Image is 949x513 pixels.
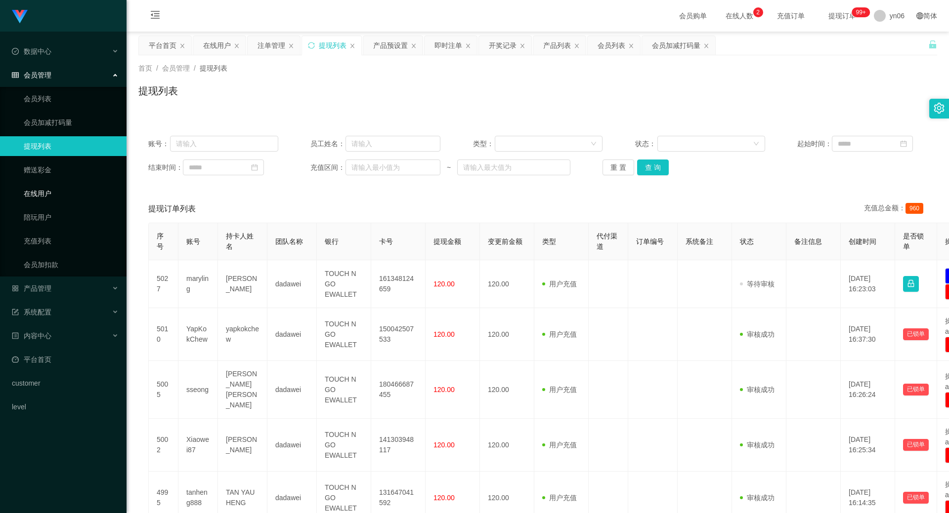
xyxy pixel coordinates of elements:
td: YapKokChew [178,308,218,361]
i: 图标: close [465,43,471,49]
span: 卡号 [379,237,393,245]
td: 5005 [149,361,178,419]
td: 150042507533 [371,308,426,361]
td: 141303948117 [371,419,426,472]
a: 会员列表 [24,89,119,109]
i: 图标: close [574,43,580,49]
span: 持卡人姓名 [226,232,254,250]
i: 图标: close [288,43,294,49]
i: 图标: profile [12,332,19,339]
span: 是否锁单 [903,232,924,250]
i: 图标: close [519,43,525,49]
span: 系统备注 [686,237,713,245]
i: 图标: close [703,43,709,49]
span: 审核成功 [740,330,775,338]
sup: 2 [753,7,763,17]
span: 类型 [542,237,556,245]
td: [DATE] 16:25:34 [841,419,895,472]
img: logo.9652507e.png [12,10,28,24]
button: 图标: lock [903,276,919,292]
div: 会员加减打码量 [652,36,700,55]
td: dadawei [267,260,317,308]
td: [DATE] 16:37:30 [841,308,895,361]
i: 图标: appstore-o [12,285,19,292]
td: dadawei [267,419,317,472]
span: 在线人数 [721,12,758,19]
span: 用户充值 [542,280,577,288]
span: 备注信息 [794,237,822,245]
div: 平台首页 [149,36,176,55]
input: 请输入 [170,136,278,152]
span: 账号 [186,237,200,245]
td: maryling [178,260,218,308]
div: 注单管理 [258,36,285,55]
span: 数据中心 [12,47,51,55]
input: 请输入最大值为 [457,159,570,175]
span: 960 [906,203,923,214]
td: 5002 [149,419,178,472]
span: / [156,64,158,72]
input: 请输入 [345,136,440,152]
i: 图标: calendar [900,140,907,147]
i: 图标: close [349,43,355,49]
span: 状态 [740,237,754,245]
td: 5027 [149,260,178,308]
div: 在线用户 [203,36,231,55]
a: customer [12,373,119,393]
span: 提现列表 [200,64,227,72]
span: 等待审核 [740,280,775,288]
span: 内容中心 [12,332,51,340]
i: 图标: setting [934,103,945,114]
span: 120.00 [433,441,455,449]
span: 用户充值 [542,494,577,502]
span: 创建时间 [849,237,876,245]
span: 充值区间： [310,162,345,173]
div: 产品列表 [543,36,571,55]
a: level [12,397,119,417]
span: 提现订单 [823,12,861,19]
p: 2 [756,7,760,17]
a: 在线用户 [24,184,119,203]
td: [PERSON_NAME] [218,260,267,308]
div: 充值总金额： [864,203,927,215]
td: [PERSON_NAME] [218,419,267,472]
span: 订单编号 [636,237,664,245]
a: 会员加减打码量 [24,113,119,132]
button: 查 询 [637,159,669,175]
i: 图标: close [234,43,240,49]
td: dadawei [267,308,317,361]
button: 已锁单 [903,328,929,340]
span: 充值订单 [772,12,810,19]
td: sseong [178,361,218,419]
td: 120.00 [480,260,534,308]
button: 已锁单 [903,439,929,451]
td: 161348124659 [371,260,426,308]
a: 赠送彩金 [24,160,119,180]
span: 审核成功 [740,386,775,394]
sup: 327 [852,7,869,17]
a: 会员加扣款 [24,255,119,275]
i: 图标: close [411,43,417,49]
td: yapkokchew [218,308,267,361]
td: TOUCH N GO EWALLET [317,308,371,361]
span: 员工姓名： [310,139,345,149]
i: 图标: form [12,309,19,316]
td: [PERSON_NAME] [PERSON_NAME] [218,361,267,419]
button: 已锁单 [903,492,929,504]
i: 图标: menu-fold [138,0,172,32]
div: 开奖记录 [489,36,517,55]
span: 银行 [325,237,339,245]
i: 图标: table [12,72,19,79]
td: [DATE] 16:23:03 [841,260,895,308]
span: 120.00 [433,280,455,288]
i: 图标: global [916,12,923,19]
td: 5010 [149,308,178,361]
span: 120.00 [433,386,455,394]
i: 图标: close [628,43,634,49]
td: TOUCH N GO EWALLET [317,419,371,472]
button: 重 置 [603,159,634,175]
span: 结束时间： [148,162,183,173]
span: 会员管理 [162,64,190,72]
span: 起始时间： [797,139,832,149]
span: 产品管理 [12,284,51,292]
